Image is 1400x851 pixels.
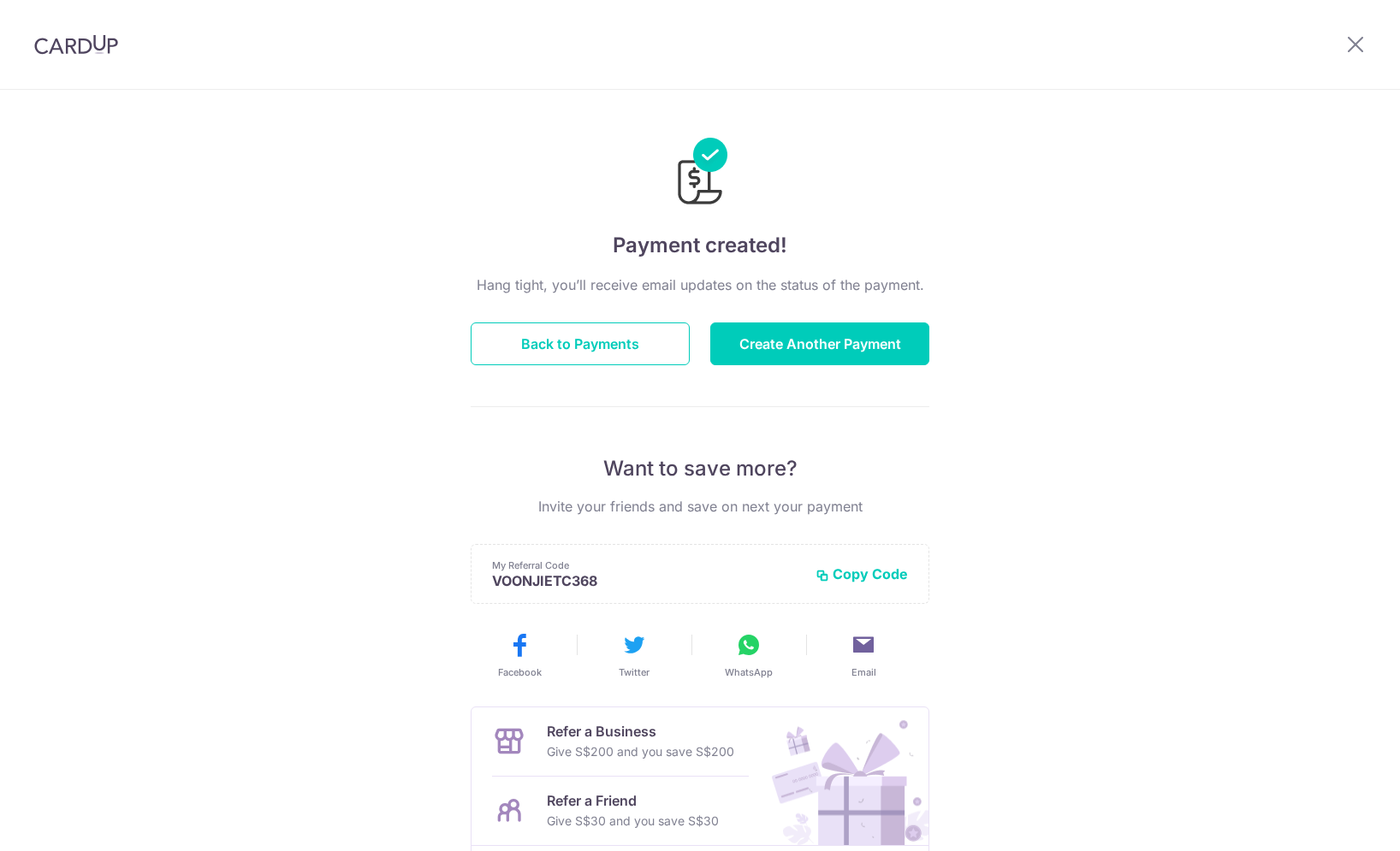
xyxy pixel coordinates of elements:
p: Give S$200 and you save S$200 [547,742,734,762]
button: Copy Code [816,565,908,582]
p: My Referral Code [492,558,802,572]
p: Hang tight, you’ll receive email updates on the status of the payment. [471,275,929,295]
span: Twitter [619,665,650,679]
img: Payments [673,138,727,210]
button: Back to Payments [471,322,690,365]
button: Twitter [584,631,685,679]
span: WhatsApp [725,665,773,679]
span: Email [851,665,876,679]
p: Refer a Business [547,721,734,742]
button: Create Another Payment [710,322,929,365]
p: Invite your friends and save on next your payment [471,496,929,517]
button: Facebook [469,631,570,679]
p: Want to save more? [471,455,929,482]
p: Refer a Friend [547,790,719,811]
p: VOONJIETC368 [492,572,802,589]
h4: Payment created! [471,230,929,261]
span: Facebook [498,665,542,679]
img: Refer [756,707,928,845]
img: CardUp [34,34,118,55]
button: WhatsApp [698,631,799,679]
p: Give S$30 and you save S$30 [547,811,719,831]
button: Email [813,631,914,679]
